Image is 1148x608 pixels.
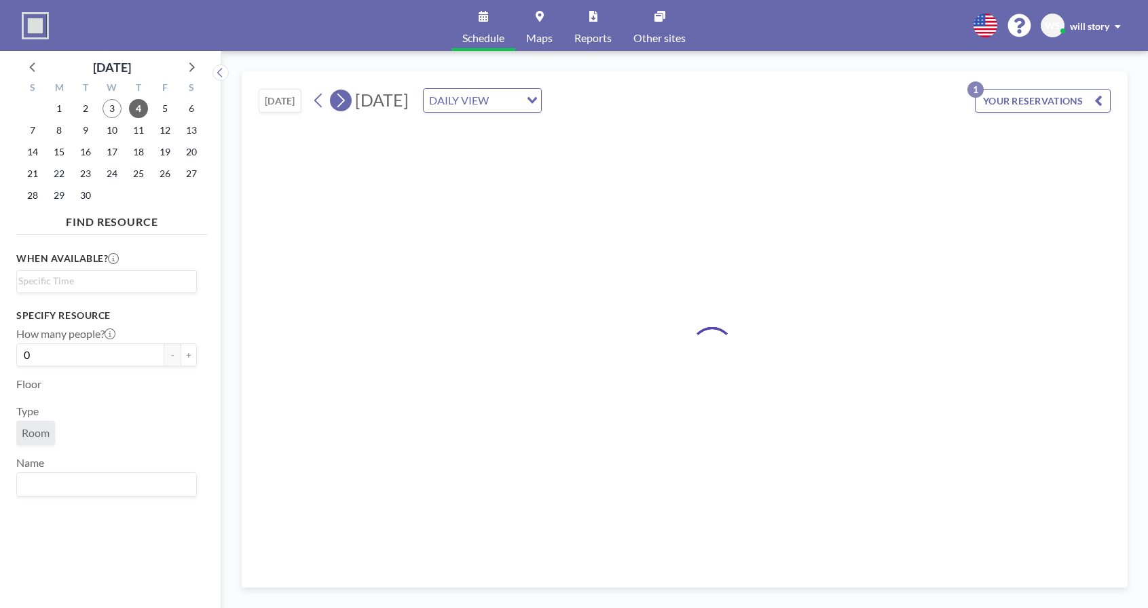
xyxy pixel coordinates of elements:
span: Friday, September 12, 2025 [155,121,174,140]
div: S [20,80,46,98]
span: Saturday, September 6, 2025 [182,99,201,118]
span: Maps [526,33,553,43]
div: Search for option [424,89,541,112]
span: [DATE] [355,90,409,110]
span: Tuesday, September 9, 2025 [76,121,95,140]
span: Monday, September 15, 2025 [50,142,69,161]
span: Tuesday, September 23, 2025 [76,164,95,183]
button: YOUR RESERVATIONS1 [975,89,1111,113]
div: S [178,80,204,98]
span: Sunday, September 14, 2025 [23,142,42,161]
span: Wednesday, September 3, 2025 [103,99,122,118]
span: Schedule [462,33,504,43]
h4: FIND RESOURCE [16,210,208,229]
span: Monday, September 8, 2025 [50,121,69,140]
span: will story [1070,20,1109,32]
span: Thursday, September 11, 2025 [129,121,148,140]
span: Monday, September 29, 2025 [50,186,69,205]
span: Friday, September 26, 2025 [155,164,174,183]
label: Type [16,404,39,418]
input: Search for option [18,476,189,493]
span: DAILY VIEW [426,92,492,109]
span: Thursday, September 25, 2025 [129,164,148,183]
span: Monday, September 22, 2025 [50,164,69,183]
span: Saturday, September 27, 2025 [182,164,201,183]
span: Other sites [633,33,686,43]
div: Search for option [17,271,196,291]
h3: Specify resource [16,309,197,322]
span: Wednesday, September 10, 2025 [103,121,122,140]
span: Friday, September 19, 2025 [155,142,174,161]
span: WS [1045,20,1060,32]
span: Tuesday, September 16, 2025 [76,142,95,161]
div: W [99,80,126,98]
button: + [181,343,197,366]
span: Thursday, September 4, 2025 [129,99,148,118]
span: Sunday, September 7, 2025 [23,121,42,140]
span: Saturday, September 13, 2025 [182,121,201,140]
span: Wednesday, September 24, 2025 [103,164,122,183]
span: Reports [574,33,612,43]
span: Sunday, September 28, 2025 [23,186,42,205]
span: Thursday, September 18, 2025 [129,142,148,161]
label: Floor [16,377,41,391]
span: Tuesday, September 30, 2025 [76,186,95,205]
input: Search for option [493,92,519,109]
input: Search for option [18,273,189,288]
img: organization-logo [22,12,49,39]
label: How many people? [16,327,115,341]
span: Saturday, September 20, 2025 [182,142,201,161]
div: F [151,80,178,98]
div: T [125,80,151,98]
button: [DATE] [259,89,301,113]
span: Tuesday, September 2, 2025 [76,99,95,118]
span: Monday, September 1, 2025 [50,99,69,118]
span: Sunday, September 21, 2025 [23,164,42,183]
div: M [46,80,73,98]
span: Friday, September 5, 2025 [155,99,174,118]
div: Search for option [17,473,196,496]
div: T [73,80,99,98]
label: Name [16,456,44,470]
button: - [164,343,181,366]
span: Room [22,426,50,440]
p: 1 [967,81,984,98]
span: Wednesday, September 17, 2025 [103,142,122,161]
div: [DATE] [93,58,131,77]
